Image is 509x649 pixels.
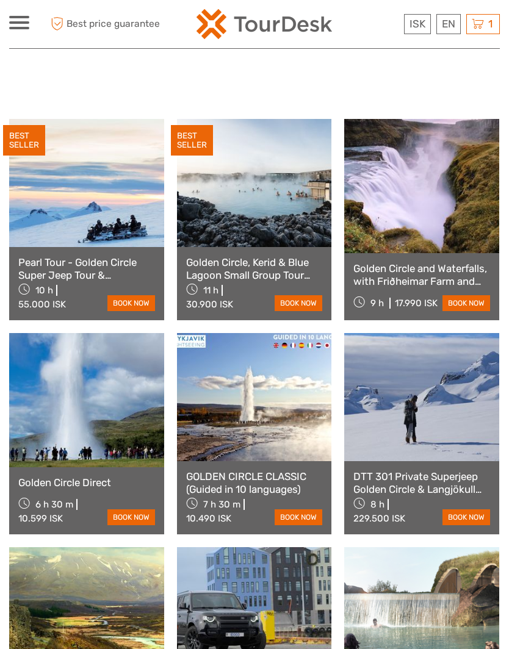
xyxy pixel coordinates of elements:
[203,499,240,510] span: 7 h 30 m
[186,256,323,281] a: Golden Circle, Kerid & Blue Lagoon Small Group Tour with Admission Ticket
[486,18,494,30] span: 1
[442,295,490,311] a: book now
[107,295,155,311] a: book now
[140,19,155,34] button: Open LiveChat chat widget
[48,14,160,34] span: Best price guarantee
[18,256,155,281] a: Pearl Tour - Golden Circle Super Jeep Tour & Snowmobiling - from [GEOGRAPHIC_DATA]
[275,509,322,525] a: book now
[186,513,231,524] div: 10.490 ISK
[353,470,490,495] a: DTT 301 Private Superjeep Golden Circle & Langjökull Glacier
[18,513,63,524] div: 10.599 ISK
[442,509,490,525] a: book now
[35,499,73,510] span: 6 h 30 m
[107,509,155,525] a: book now
[3,125,45,156] div: BEST SELLER
[370,499,384,510] span: 8 h
[353,513,405,524] div: 229.500 ISK
[370,298,384,309] span: 9 h
[203,285,218,296] span: 11 h
[436,14,461,34] div: EN
[17,21,138,31] p: We're away right now. Please check back later!
[186,470,323,495] a: GOLDEN CIRCLE CLASSIC (Guided in 10 languages)
[35,285,53,296] span: 10 h
[171,125,213,156] div: BEST SELLER
[18,299,66,310] div: 55.000 ISK
[197,9,332,39] img: 120-15d4194f-c635-41b9-a512-a3cb382bfb57_logo_small.png
[18,476,155,489] a: Golden Circle Direct
[353,262,490,287] a: Golden Circle and Waterfalls, with Friðheimar Farm and Kerið in small group
[395,298,438,309] div: 17.990 ISK
[186,299,233,310] div: 30.900 ISK
[275,295,322,311] a: book now
[410,18,425,30] span: ISK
